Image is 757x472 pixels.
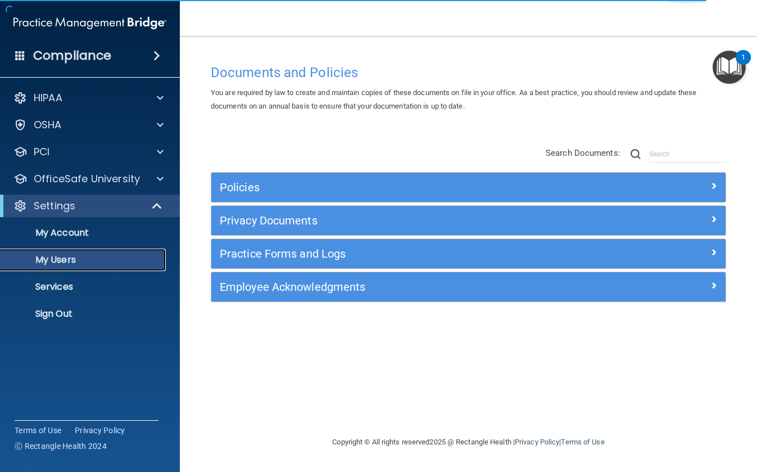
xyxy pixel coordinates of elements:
p: OSHA [34,118,62,132]
span: You are required by law to create and maintain copies of these documents on file in your office. ... [211,88,696,110]
p: Services [7,281,161,293]
a: HIPAA [13,91,164,105]
p: PCI [34,145,49,159]
a: OfficeSafe University [13,172,164,186]
h5: Employee Acknowledgments [220,281,588,293]
a: Privacy Documents [220,212,717,230]
h5: Privacy Documents [220,214,588,227]
p: My Users [7,254,161,266]
span: Ⓒ Rectangle Health 2024 [15,440,107,452]
div: 1 [741,57,745,72]
img: PMB logo [13,12,166,34]
h4: Compliance [33,48,111,64]
p: Settings [34,199,75,213]
p: My Account [7,227,161,239]
a: Terms of Use [561,438,604,446]
a: Privacy Policy [515,438,559,446]
button: Open Resource Center, 1 new notification [713,51,746,84]
input: Search [649,146,726,163]
p: OfficeSafe University [34,172,140,186]
h4: Documents and Policies [211,65,726,80]
a: Employee Acknowledgments [220,278,717,296]
a: Privacy Policy [75,425,125,436]
a: Practice Forms and Logs [220,245,717,263]
a: Terms of Use [15,425,61,436]
div: Copyright © All rights reserved 2025 @ Rectangle Health | | [264,424,674,460]
a: Settings [13,199,163,213]
img: ic-search.3b580494.png [631,149,641,159]
a: Policies [220,178,717,196]
a: OSHA [13,118,164,132]
span: Search Documents: [546,148,620,158]
p: HIPAA [34,91,62,105]
h5: Practice Forms and Logs [220,248,588,260]
p: Sign Out [7,308,161,320]
a: PCI [13,145,164,159]
h5: Policies [220,181,588,194]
